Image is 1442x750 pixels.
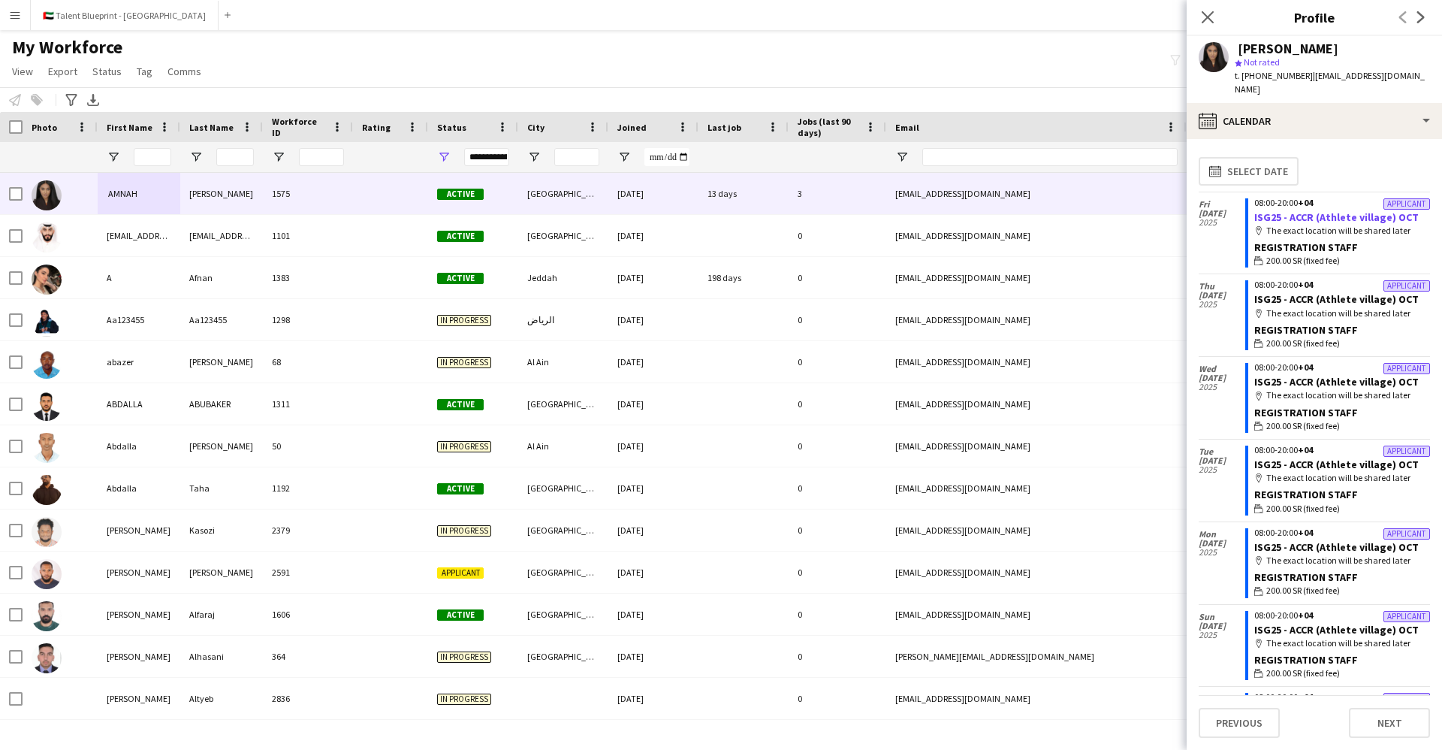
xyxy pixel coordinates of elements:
[84,91,102,109] app-action-btn: Export XLSX
[1254,471,1430,485] div: The exact location will be shared later
[98,173,180,214] div: ‏ AMNAH
[1298,527,1313,538] span: +04
[1254,224,1430,237] div: The exact location will be shared later
[180,678,263,719] div: Altyeb
[1298,361,1313,373] span: +04
[1298,444,1313,455] span: +04
[1254,540,1419,554] a: ISG25 - ACCR (Athlete village) OCT
[263,678,353,719] div: 2836
[98,467,180,509] div: Abdalla
[608,425,698,467] div: [DATE]
[437,399,484,410] span: Active
[161,62,207,81] a: Comms
[886,341,1187,383] div: [EMAIL_ADDRESS][DOMAIN_NAME]
[1254,528,1430,537] div: 08:00-20:00
[437,441,491,452] span: In progress
[1199,209,1245,218] span: [DATE]
[518,383,608,425] div: [GEOGRAPHIC_DATA]
[263,552,353,593] div: 2591
[263,425,353,467] div: 50
[895,150,909,164] button: Open Filter Menu
[180,341,263,383] div: [PERSON_NAME]
[518,636,608,677] div: [GEOGRAPHIC_DATA]
[886,678,1187,719] div: [EMAIL_ADDRESS][DOMAIN_NAME]
[180,594,263,635] div: Alfaraj
[608,594,698,635] div: [DATE]
[518,173,608,214] div: [GEOGRAPHIC_DATA]
[1199,548,1245,557] span: 2025
[98,257,180,298] div: A
[1199,218,1245,227] span: 2025
[518,552,608,593] div: [GEOGRAPHIC_DATA]
[1254,637,1430,650] div: The exact location will be shared later
[92,65,122,78] span: Status
[1235,70,1313,81] span: t. [PHONE_NUMBER]
[1254,693,1430,702] div: 08:00-20:00
[518,257,608,298] div: Jeddah
[42,62,83,81] a: Export
[362,122,391,133] span: Rating
[608,299,698,340] div: [DATE]
[1199,708,1280,738] button: Previous
[299,148,344,166] input: Workforce ID Filter Input
[1266,667,1340,680] span: 200.00 SR (fixed fee)
[789,257,886,298] div: 0
[886,257,1187,298] div: [EMAIL_ADDRESS][DOMAIN_NAME]
[1199,465,1245,474] span: 2025
[1199,364,1245,373] span: Wed
[608,341,698,383] div: [DATE]
[1235,70,1425,95] span: | [EMAIL_ADDRESS][DOMAIN_NAME]
[1298,609,1313,621] span: +04
[1199,282,1245,291] span: Thu
[437,189,484,200] span: Active
[189,122,234,133] span: Last Name
[216,148,254,166] input: Last Name Filter Input
[98,383,180,425] div: ABDALLA
[437,122,466,133] span: Status
[131,62,158,81] a: Tag
[1199,539,1245,548] span: [DATE]
[180,636,263,677] div: Alhasani
[1199,530,1245,539] span: Mon
[527,150,541,164] button: Open Filter Menu
[789,552,886,593] div: 0
[608,510,698,551] div: [DATE]
[32,180,62,210] img: ‏ AMNAH IDRIS
[1199,694,1245,703] span: Sat
[617,122,647,133] span: Joined
[518,215,608,256] div: [GEOGRAPHIC_DATA]
[798,116,859,138] span: Jobs (last 90 days)
[1254,363,1430,372] div: 08:00-20:00
[134,148,171,166] input: First Name Filter Input
[518,467,608,509] div: [GEOGRAPHIC_DATA]
[48,65,77,78] span: Export
[189,150,203,164] button: Open Filter Menu
[1254,210,1419,224] a: ISG25 - ACCR (Athlete village) OCT
[1199,631,1245,640] span: 2025
[32,265,62,295] img: A Afnan
[32,601,62,631] img: Abdallah Alfaraj
[789,425,886,467] div: 0
[437,483,484,494] span: Active
[789,467,886,509] div: 0
[518,510,608,551] div: [GEOGRAPHIC_DATA]
[86,62,128,81] a: Status
[107,150,120,164] button: Open Filter Menu
[1199,291,1245,300] span: [DATE]
[180,425,263,467] div: [PERSON_NAME]
[789,636,886,677] div: 0
[1254,653,1430,667] div: Registration Staff
[180,467,263,509] div: Taha
[886,552,1187,593] div: [EMAIL_ADDRESS][DOMAIN_NAME]
[263,299,353,340] div: 1298
[32,517,62,547] img: Abdallah Ahmed Kasozi
[1244,56,1280,68] span: Not rated
[886,425,1187,467] div: [EMAIL_ADDRESS][DOMAIN_NAME]
[32,122,57,133] span: Photo
[98,215,180,256] div: [EMAIL_ADDRESS][DOMAIN_NAME]
[1383,363,1430,374] div: Applicant
[167,65,201,78] span: Comms
[263,383,353,425] div: 1311
[437,315,491,326] span: In progress
[437,273,484,284] span: Active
